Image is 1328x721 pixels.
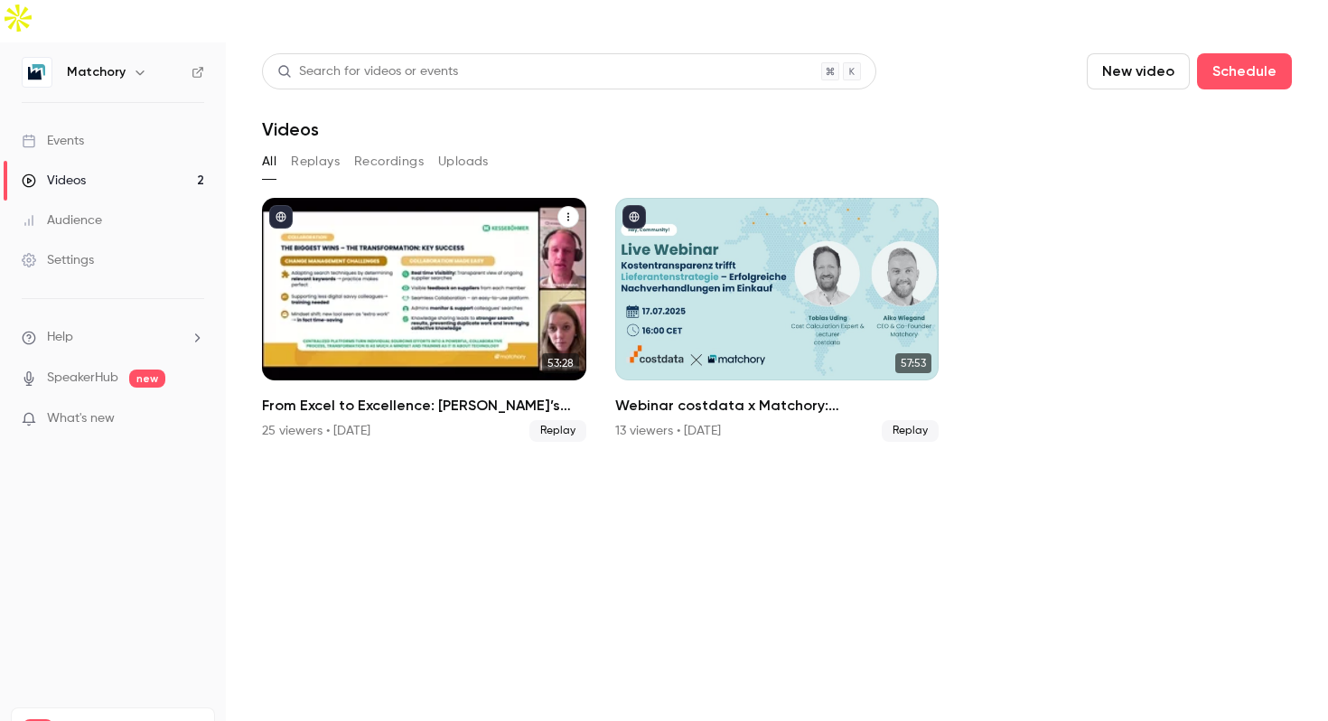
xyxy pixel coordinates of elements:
a: 53:28From Excel to Excellence: [PERSON_NAME]’s Sourcing Transformation25 viewers • [DATE]Replay [262,198,586,442]
div: Events [22,132,84,150]
button: Schedule [1197,53,1292,89]
h6: Matchory [67,63,126,81]
li: From Excel to Excellence: Kesseböhmer’s Sourcing Transformation [262,198,586,442]
a: 57:53Webinar costdata x Matchory: Kostentransparenz trifft Lieferantenstrategie – Erfolgreiche Na... [615,198,940,442]
iframe: Noticeable Trigger [182,411,204,427]
button: All [262,147,276,176]
span: Help [47,328,73,347]
span: What's new [47,409,115,428]
a: SpeakerHub [47,369,118,388]
span: Replay [882,420,939,442]
span: 57:53 [895,353,931,373]
span: Replay [529,420,586,442]
div: Audience [22,211,102,229]
button: Replays [291,147,340,176]
h2: From Excel to Excellence: [PERSON_NAME]’s Sourcing Transformation [262,395,586,417]
div: 13 viewers • [DATE] [615,422,721,440]
img: Matchory [23,58,51,87]
button: published [622,205,646,229]
div: Search for videos or events [277,62,458,81]
h1: Videos [262,118,319,140]
button: published [269,205,293,229]
h2: Webinar costdata x Matchory: Kostentransparenz trifft Lieferantenstrategie – Erfolgreiche Nachver... [615,395,940,417]
div: Settings [22,251,94,269]
span: new [129,370,165,388]
div: Videos [22,172,86,190]
button: Recordings [354,147,424,176]
span: 53:28 [542,353,579,373]
li: help-dropdown-opener [22,328,204,347]
li: Webinar costdata x Matchory: Kostentransparenz trifft Lieferantenstrategie – Erfolgreiche Nachver... [615,198,940,442]
button: New video [1087,53,1190,89]
div: 25 viewers • [DATE] [262,422,370,440]
button: Uploads [438,147,489,176]
ul: Videos [262,198,1292,442]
